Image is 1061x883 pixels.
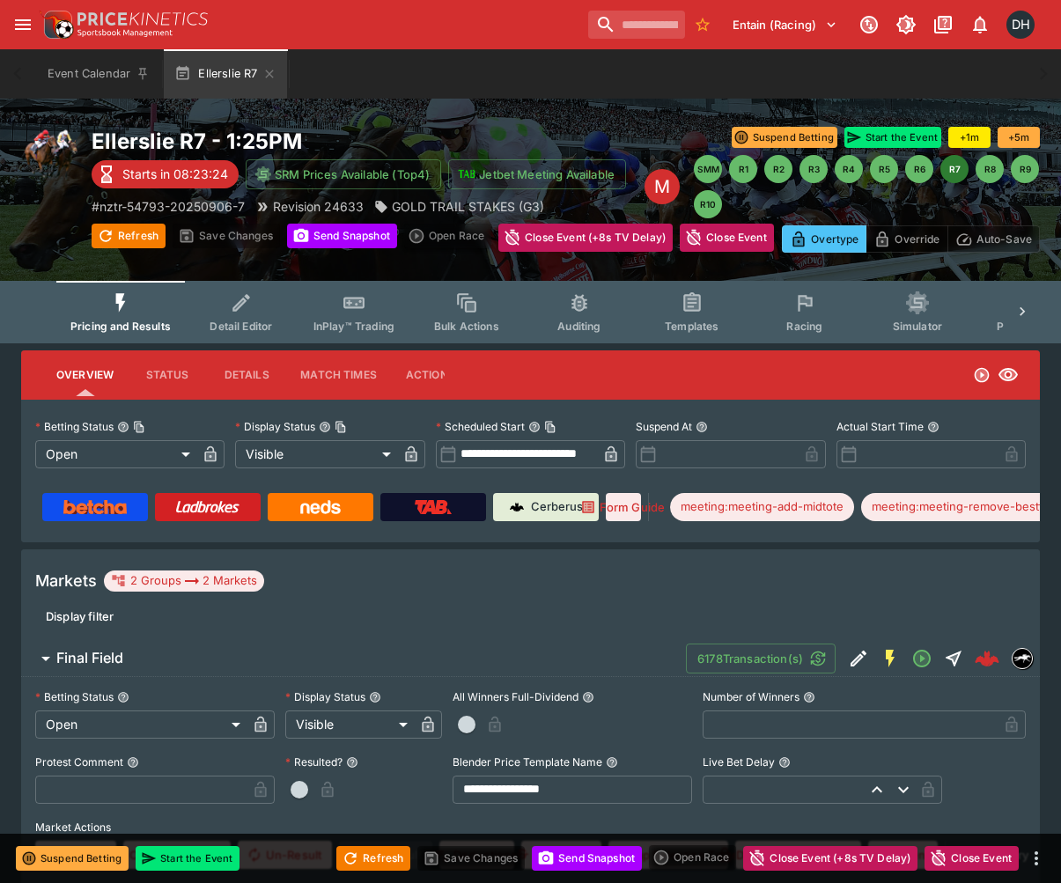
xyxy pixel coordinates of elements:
button: Suspend Betting [16,846,129,871]
span: Templates [665,320,718,333]
button: Send Snapshot [287,224,397,248]
h2: Copy To Clipboard [92,128,645,155]
button: Live Bet Delay [778,756,791,769]
img: Sportsbook Management [77,29,173,37]
a: 075a141d-e368-4976-a090-af6ad1fa4464 [969,641,1005,676]
div: 075a141d-e368-4976-a090-af6ad1fa4464 [975,646,999,671]
button: Copy To Clipboard [133,421,145,433]
a: Form Guide [606,493,641,521]
button: Blender Price Template Name [606,756,618,769]
p: Cerberus [531,498,583,516]
button: Start the Event [844,127,941,148]
p: Actual Start Time [836,419,924,434]
button: R2 [764,155,792,183]
span: Bulk Actions [434,320,499,333]
button: Details [207,354,286,396]
p: Scheduled Start [436,419,525,434]
button: +1m [948,127,991,148]
button: Jetbet Meeting Available [448,159,626,189]
div: nztr [1012,648,1033,669]
p: Display Status [235,419,315,434]
img: Cerberus [510,500,524,514]
button: R3 [799,155,828,183]
button: Actions [391,354,470,396]
div: Betting Target: cerberus [670,493,854,521]
svg: Visible [998,364,1019,386]
button: No Bookmarks [689,11,717,39]
p: Copy To Clipboard [92,197,245,216]
div: Start From [782,225,1040,253]
button: Resulted? [346,756,358,769]
img: Betcha [63,500,127,514]
button: +5m [998,127,1040,148]
span: Racing [786,320,822,333]
button: Override [866,225,947,253]
button: Display Status [369,691,381,703]
span: Pricing and Results [70,320,171,333]
button: Close Event [925,846,1019,871]
button: Toggle light/dark mode [890,9,922,40]
button: Notifications [964,9,996,40]
button: Refresh [92,224,166,248]
button: Ellerslie R7 [164,49,287,99]
button: Start the Event [136,846,239,871]
button: Event Calendar [37,49,160,99]
p: GOLD TRAIL STAKES (G3) [392,197,544,216]
img: nztr [1013,649,1032,668]
p: Suspend At [636,419,692,434]
button: Overview [42,354,128,396]
svg: Open [911,648,932,669]
button: R6 [905,155,933,183]
button: Copy To Clipboard [335,421,347,433]
div: GOLD TRAIL STAKES (G3) [374,197,544,216]
button: R5 [870,155,898,183]
img: jetbet-logo.svg [458,166,475,183]
button: Close Event (+8s TV Delay) [743,846,917,871]
p: Override [895,230,939,248]
button: Display filter [35,602,124,630]
div: Visible [235,440,396,468]
button: R10 [694,190,722,218]
button: Open [906,643,938,674]
button: Connected to PK [853,9,885,40]
button: Auto-Save [947,225,1040,253]
button: Documentation [927,9,959,40]
button: Suspend Betting [732,127,837,148]
nav: pagination navigation [694,155,1040,218]
button: SRM Prices Available (Top4) [246,159,441,189]
button: Copy To Clipboard [544,421,556,433]
span: meeting:meeting-add-midtote [670,498,854,516]
p: Blender Price Template Name [453,754,602,769]
img: Ladbrokes [175,500,239,514]
button: Actual Start Time [927,421,939,433]
a: Cerberus [493,493,599,521]
button: Send Snapshot [532,846,642,871]
div: split button [649,845,736,870]
button: more [781,224,802,252]
h5: Markets [35,570,97,591]
p: Auto-Save [976,230,1032,248]
button: Edit Detail [843,643,874,674]
button: All Winners Full-Dividend [582,691,594,703]
button: Betting Status [117,691,129,703]
button: Display StatusCopy To Clipboard [319,421,331,433]
p: Protest Comment [35,754,123,769]
button: Protest Comment [127,756,139,769]
button: R9 [1011,155,1039,183]
button: Refresh [336,846,410,871]
button: R7 [940,155,969,183]
button: R4 [835,155,863,183]
img: horse_racing.png [21,127,77,183]
button: Match Times [286,354,391,396]
button: Suspend At [696,421,708,433]
div: Visible [285,710,413,739]
p: Starts in 08:23:24 [122,165,228,183]
p: Betting Status [35,419,114,434]
input: search [588,11,685,39]
button: 6178Transaction(s) [686,644,836,673]
div: Open [35,710,247,739]
button: Number of Winners [803,691,815,703]
span: Simulator [893,320,942,333]
p: Number of Winners [703,689,799,704]
button: more [1026,848,1047,869]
